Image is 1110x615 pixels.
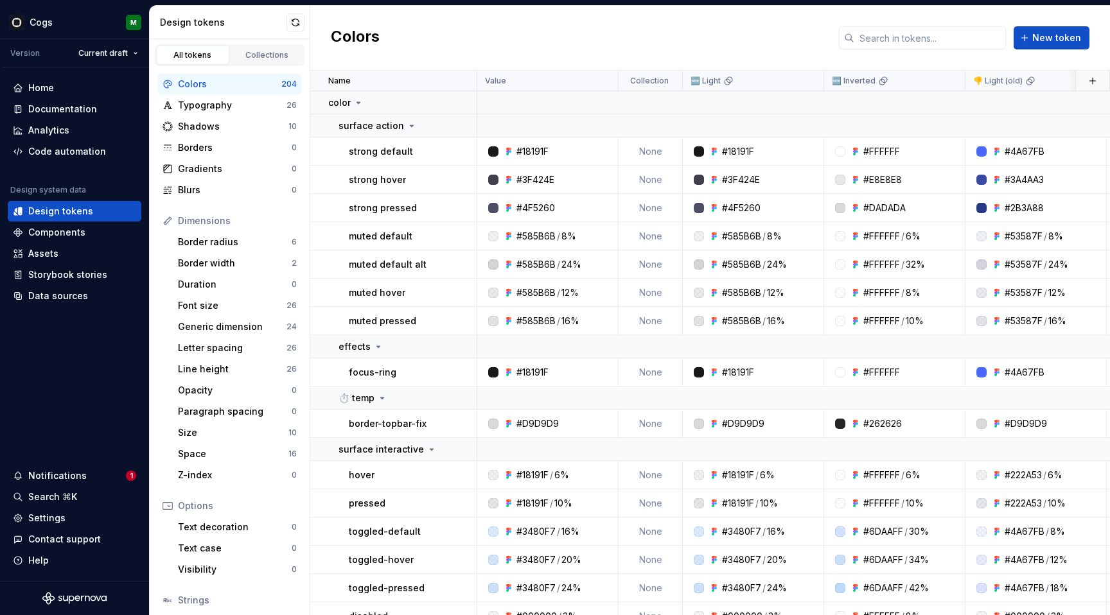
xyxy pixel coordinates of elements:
[516,315,556,327] div: #585B6B
[516,173,554,186] div: #3F424E
[973,76,1023,86] p: 👎 Light (old)
[906,286,921,299] div: 8%
[904,525,908,538] div: /
[863,553,903,566] div: #6DAAFF
[173,295,302,316] a: Font size26
[178,447,288,460] div: Space
[288,121,297,132] div: 10
[286,364,297,374] div: 26
[157,159,302,179] a: Gradients0
[173,422,302,443] a: Size10
[863,497,900,510] div: #FFFFFF
[561,525,579,538] div: 16%
[722,286,761,299] div: #585B6B
[292,185,297,195] div: 0
[178,162,292,175] div: Gradients
[178,278,292,291] div: Duration
[722,315,761,327] div: #585B6B
[619,279,683,307] td: None
[561,315,579,327] div: 16%
[178,405,292,418] div: Paragraph spacing
[1050,582,1068,594] div: 18%
[349,202,417,214] p: strong pressed
[722,173,760,186] div: #3F424E
[157,180,302,200] a: Blurs0
[28,226,85,239] div: Components
[157,74,302,94] a: Colors204
[630,76,669,86] p: Collection
[863,315,900,327] div: #FFFFFF
[292,543,297,553] div: 0
[173,380,302,401] a: Opacity0
[554,469,569,481] div: 6%
[8,508,141,528] a: Settings
[8,243,141,264] a: Assets
[906,230,921,243] div: 6%
[178,426,288,439] div: Size
[339,340,371,353] p: effects
[550,469,553,481] div: /
[516,525,556,538] div: #3480F7
[8,286,141,306] a: Data sources
[292,279,297,290] div: 0
[1005,469,1042,481] div: #222A53
[762,258,766,271] div: /
[554,497,572,510] div: 10%
[516,417,559,430] div: #D9D9D9
[619,137,683,166] td: None
[619,222,683,250] td: None
[28,533,101,546] div: Contact support
[10,185,86,195] div: Design system data
[904,553,908,566] div: /
[178,521,292,533] div: Text decoration
[909,525,929,538] div: 30%
[178,342,286,354] div: Letter spacing
[863,202,906,214] div: #DADADA
[281,79,297,89] div: 204
[178,141,292,154] div: Borders
[349,469,374,481] p: hover
[557,525,560,538] div: /
[173,253,302,273] a: Border width2
[28,469,87,482] div: Notifications
[832,76,876,86] p: 🆕 Inverted
[1048,230,1063,243] div: 8%
[292,406,297,417] div: 0
[292,237,297,247] div: 6
[173,517,302,537] a: Text decoration0
[906,315,924,327] div: 10%
[292,470,297,480] div: 0
[173,538,302,559] a: Text case0
[722,582,761,594] div: #3480F7
[178,469,292,481] div: Z-index
[1048,469,1062,481] div: 6%
[8,120,141,141] a: Analytics
[178,499,297,512] div: Options
[178,214,297,227] div: Dimensions
[485,76,506,86] p: Value
[1043,497,1046,510] div: /
[1046,582,1049,594] div: /
[173,316,302,337] a: Generic dimension24
[28,124,69,137] div: Analytics
[349,525,421,538] p: toggled-default
[42,592,107,605] svg: Supernova Logo
[767,315,785,327] div: 16%
[286,343,297,353] div: 26
[1044,315,1047,327] div: /
[28,145,106,158] div: Code automation
[863,258,900,271] div: #FFFFFF
[1043,469,1046,481] div: /
[863,286,900,299] div: #FFFFFF
[157,137,302,158] a: Borders0
[292,143,297,153] div: 0
[292,258,297,268] div: 2
[1044,258,1047,271] div: /
[178,257,292,270] div: Border width
[339,119,404,132] p: surface action
[286,100,297,110] div: 26
[901,258,904,271] div: /
[178,99,286,112] div: Typography
[1014,26,1089,49] button: New token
